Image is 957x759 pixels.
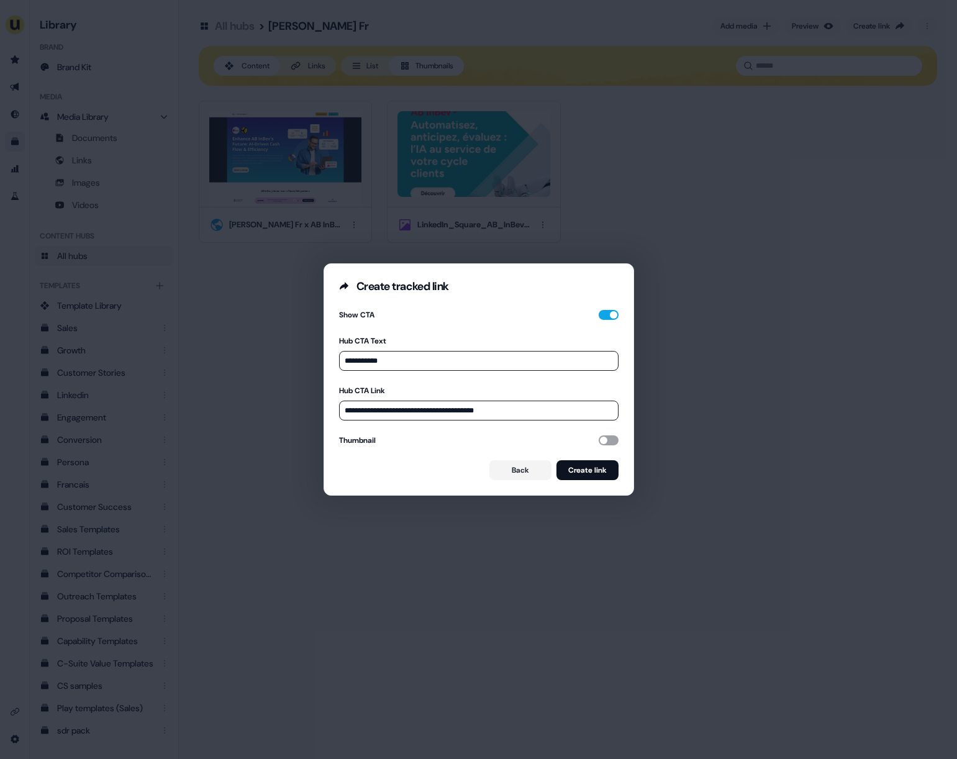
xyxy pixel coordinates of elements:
[339,309,374,321] div: Show CTA
[356,279,449,294] div: Create tracked link
[339,435,376,445] div: Thumbnail
[556,460,619,480] button: Create link
[489,460,551,480] button: Back
[339,386,619,396] label: Hub CTA Link
[339,336,619,346] label: Hub CTA Text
